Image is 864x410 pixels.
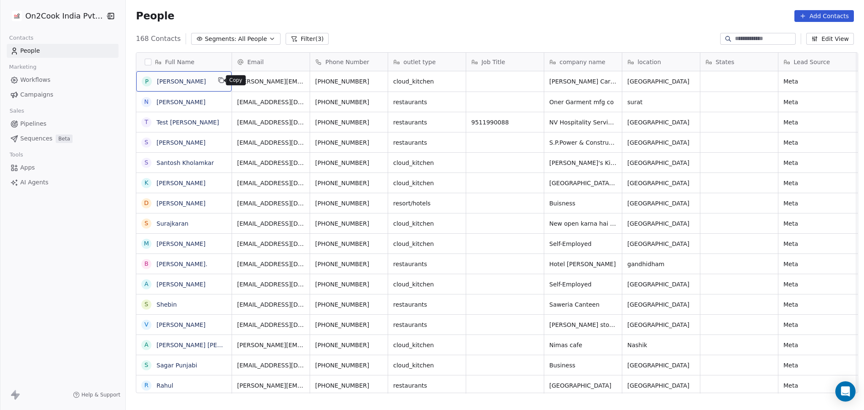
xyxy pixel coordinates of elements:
[247,58,264,66] span: Email
[627,321,695,329] span: [GEOGRAPHIC_DATA]
[549,381,617,390] span: [GEOGRAPHIC_DATA]
[715,58,734,66] span: States
[73,391,120,398] a: Help & Support
[145,178,148,187] div: K
[549,280,617,289] span: Self-Employed
[393,321,461,329] span: restaurants
[7,44,119,58] a: People
[315,341,383,349] span: [PHONE_NUMBER]
[783,219,851,228] span: Meta
[393,381,461,390] span: restaurants
[388,53,466,71] div: outlet type
[144,381,148,390] div: R
[237,280,305,289] span: [EMAIL_ADDRESS][DOMAIN_NAME]
[144,340,148,349] div: A
[237,77,305,86] span: [PERSON_NAME][EMAIL_ADDRESS][PERSON_NAME][DOMAIN_NAME]
[393,280,461,289] span: cloud_kitchen
[481,58,505,66] span: Job Title
[627,138,695,147] span: [GEOGRAPHIC_DATA]
[627,179,695,187] span: [GEOGRAPHIC_DATA]
[157,159,214,166] a: Santosh Kholamkar
[627,300,695,309] span: [GEOGRAPHIC_DATA]
[20,46,40,55] span: People
[544,53,622,71] div: company name
[549,118,617,127] span: NV Hospitality Services
[325,58,369,66] span: Phone Number
[783,361,851,370] span: Meta
[315,321,383,329] span: [PHONE_NUMBER]
[783,240,851,248] span: Meta
[466,53,544,71] div: Job Title
[157,261,208,267] a: [PERSON_NAME].
[81,391,120,398] span: Help & Support
[157,382,173,389] a: Rahul
[237,300,305,309] span: [EMAIL_ADDRESS][DOMAIN_NAME]
[20,90,53,99] span: Campaigns
[315,159,383,167] span: [PHONE_NUMBER]
[145,77,148,86] div: P
[627,260,695,268] span: gandhidham
[232,53,310,71] div: Email
[393,240,461,248] span: cloud_kitchen
[56,135,73,143] span: Beta
[622,53,700,71] div: location
[145,219,148,228] div: S
[627,98,695,106] span: surat
[7,161,119,175] a: Apps
[549,219,617,228] span: New open karna hai Royal food court name se
[549,341,617,349] span: Nimas cafe
[393,341,461,349] span: cloud_kitchen
[549,240,617,248] span: Self-Employed
[783,321,851,329] span: Meta
[145,300,148,309] div: S
[315,118,383,127] span: [PHONE_NUMBER]
[145,118,148,127] div: T
[157,119,219,126] a: Test [PERSON_NAME]
[549,300,617,309] span: Saweria Canteen
[783,341,851,349] span: Meta
[144,280,148,289] div: A
[237,138,305,147] span: [EMAIL_ADDRESS][DOMAIN_NAME]
[157,321,205,328] a: [PERSON_NAME]
[700,53,778,71] div: States
[627,77,695,86] span: [GEOGRAPHIC_DATA]
[783,98,851,106] span: Meta
[783,179,851,187] span: Meta
[315,280,383,289] span: [PHONE_NUMBER]
[144,199,149,208] div: D
[7,73,119,87] a: Workflows
[315,179,383,187] span: [PHONE_NUMBER]
[157,281,205,288] a: [PERSON_NAME]
[783,381,851,390] span: Meta
[549,98,617,106] span: Oner Garment mfg co
[157,139,205,146] a: [PERSON_NAME]
[783,280,851,289] span: Meta
[237,219,305,228] span: [EMAIL_ADDRESS][DOMAIN_NAME]
[393,77,461,86] span: cloud_kitchen
[237,321,305,329] span: [EMAIL_ADDRESS][DOMAIN_NAME]
[393,159,461,167] span: cloud_kitchen
[145,138,148,147] div: S
[549,199,617,208] span: Buisness
[6,148,27,161] span: Tools
[144,320,148,329] div: V
[157,362,197,369] a: Sagar Punjabi
[315,219,383,228] span: [PHONE_NUMBER]
[136,10,174,22] span: People
[393,219,461,228] span: cloud_kitchen
[205,35,236,43] span: Segments:
[794,10,854,22] button: Add Contacts
[835,381,856,402] div: Open Intercom Messenger
[393,138,461,147] span: restaurants
[145,361,148,370] div: S
[783,138,851,147] span: Meta
[7,117,119,131] a: Pipelines
[12,11,22,21] img: on2cook%20logo-04%20copy.jpg
[229,77,242,84] p: Copy
[627,381,695,390] span: [GEOGRAPHIC_DATA]
[6,105,28,117] span: Sales
[20,134,52,143] span: Sequences
[471,118,539,127] span: 9511990088
[627,280,695,289] span: [GEOGRAPHIC_DATA]
[5,61,40,73] span: Marketing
